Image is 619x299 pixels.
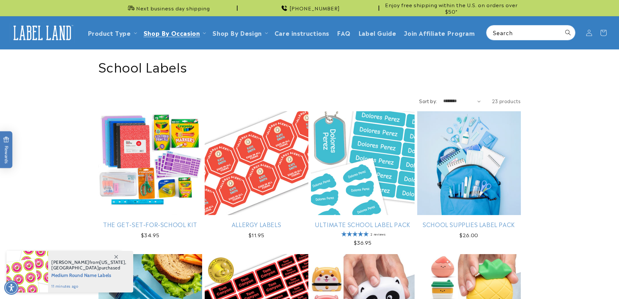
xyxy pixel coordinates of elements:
[382,2,521,14] span: Enjoy free shipping within the U.S. on orders over $50*
[417,221,521,228] a: School Supplies Label Pack
[51,271,126,279] span: Medium Round Name Labels
[10,23,75,43] img: Label Land
[419,98,437,104] label: Sort by:
[3,136,9,163] span: Rewards
[404,29,475,36] span: Join Affiliate Program
[311,221,415,228] a: Ultimate School Label Pack
[213,28,262,37] a: Shop By Design
[7,20,77,45] a: Label Land
[205,221,308,228] a: Allergy Labels
[140,25,209,40] summary: Shop By Occasion
[136,5,210,11] span: Next business day shipping
[51,283,126,289] span: 11 minutes ago
[358,29,396,36] span: Label Guide
[99,259,125,265] span: [US_STATE]
[4,280,19,295] div: Accessibility Menu
[51,259,89,265] span: [PERSON_NAME]
[88,28,131,37] a: Product Type
[337,29,351,36] span: FAQ
[51,260,126,271] span: from , purchased
[98,58,521,75] h1: School Labels
[51,265,99,271] span: [GEOGRAPHIC_DATA]
[492,98,521,104] span: 23 products
[355,25,400,40] a: Label Guide
[333,25,355,40] a: FAQ
[275,29,329,36] span: Care instructions
[144,29,200,36] span: Shop By Occasion
[271,25,333,40] a: Care instructions
[84,25,140,40] summary: Product Type
[98,221,202,228] a: The Get-Set-for-School Kit
[400,25,479,40] a: Join Affiliate Program
[290,5,340,11] span: [PHONE_NUMBER]
[209,25,270,40] summary: Shop By Design
[561,25,575,40] button: Search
